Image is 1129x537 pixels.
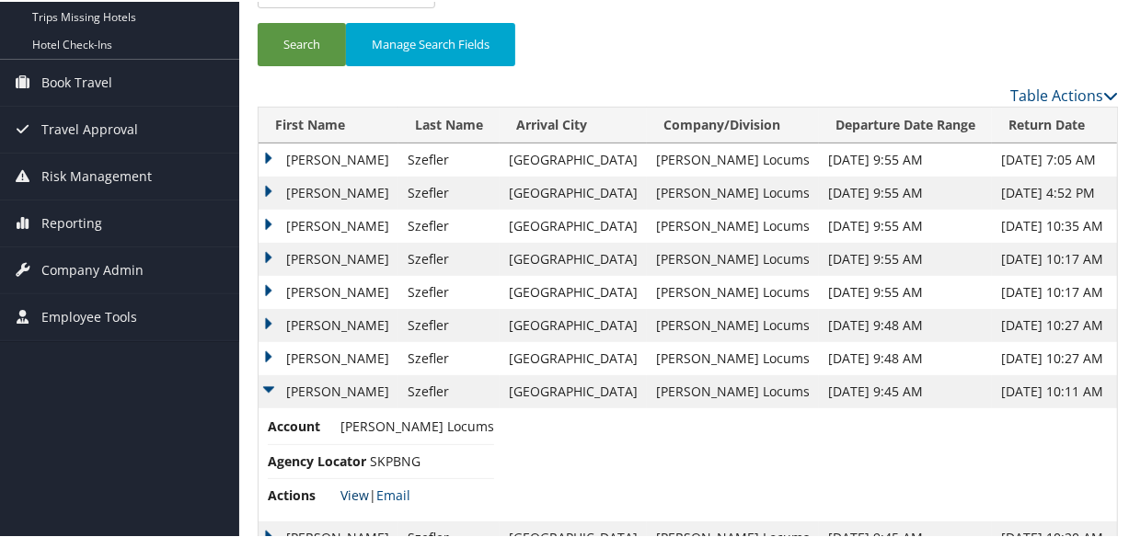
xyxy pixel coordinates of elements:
[370,451,420,468] span: SKPBNG
[268,484,337,504] span: Actions
[41,292,137,338] span: Employee Tools
[376,485,410,502] a: Email
[647,373,819,406] td: [PERSON_NAME] Locums
[819,142,992,175] td: [DATE] 9:55 AM
[500,373,647,406] td: [GEOGRAPHIC_DATA]
[259,340,398,373] td: [PERSON_NAME]
[259,142,398,175] td: [PERSON_NAME]
[647,208,819,241] td: [PERSON_NAME] Locums
[500,241,647,274] td: [GEOGRAPHIC_DATA]
[647,340,819,373] td: [PERSON_NAME] Locums
[647,241,819,274] td: [PERSON_NAME] Locums
[819,340,992,373] td: [DATE] 9:48 AM
[992,106,1117,142] th: Return Date: activate to sort column ascending
[819,106,992,142] th: Departure Date Range: activate to sort column ascending
[500,142,647,175] td: [GEOGRAPHIC_DATA]
[647,274,819,307] td: [PERSON_NAME] Locums
[340,485,410,502] span: |
[398,241,500,274] td: Szefler
[41,152,152,198] span: Risk Management
[647,106,819,142] th: Company/Division
[398,340,500,373] td: Szefler
[41,105,138,151] span: Travel Approval
[346,21,515,64] button: Manage Search Fields
[259,307,398,340] td: [PERSON_NAME]
[398,307,500,340] td: Szefler
[647,307,819,340] td: [PERSON_NAME] Locums
[259,373,398,406] td: [PERSON_NAME]
[992,274,1117,307] td: [DATE] 10:17 AM
[340,416,494,433] span: [PERSON_NAME] Locums
[259,208,398,241] td: [PERSON_NAME]
[268,415,337,435] span: Account
[647,142,819,175] td: [PERSON_NAME] Locums
[819,175,992,208] td: [DATE] 9:55 AM
[992,307,1117,340] td: [DATE] 10:27 AM
[41,58,112,104] span: Book Travel
[41,246,144,291] span: Company Admin
[340,485,369,502] a: View
[398,373,500,406] td: Szefler
[819,208,992,241] td: [DATE] 9:55 AM
[500,208,647,241] td: [GEOGRAPHIC_DATA]
[258,21,346,64] button: Search
[992,241,1117,274] td: [DATE] 10:17 AM
[259,241,398,274] td: [PERSON_NAME]
[398,274,500,307] td: Szefler
[268,450,366,470] span: Agency Locator
[41,199,102,245] span: Reporting
[647,175,819,208] td: [PERSON_NAME] Locums
[819,241,992,274] td: [DATE] 9:55 AM
[398,175,500,208] td: Szefler
[819,307,992,340] td: [DATE] 9:48 AM
[398,208,500,241] td: Szefler
[500,340,647,373] td: [GEOGRAPHIC_DATA]
[992,373,1117,406] td: [DATE] 10:11 AM
[500,274,647,307] td: [GEOGRAPHIC_DATA]
[500,175,647,208] td: [GEOGRAPHIC_DATA]
[992,340,1117,373] td: [DATE] 10:27 AM
[500,106,647,142] th: Arrival City: activate to sort column ascending
[1010,84,1118,104] a: Table Actions
[819,373,992,406] td: [DATE] 9:45 AM
[398,106,500,142] th: Last Name: activate to sort column ascending
[992,142,1117,175] td: [DATE] 7:05 AM
[398,142,500,175] td: Szefler
[819,274,992,307] td: [DATE] 9:55 AM
[500,307,647,340] td: [GEOGRAPHIC_DATA]
[259,274,398,307] td: [PERSON_NAME]
[992,208,1117,241] td: [DATE] 10:35 AM
[259,175,398,208] td: [PERSON_NAME]
[259,106,398,142] th: First Name: activate to sort column ascending
[992,175,1117,208] td: [DATE] 4:52 PM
